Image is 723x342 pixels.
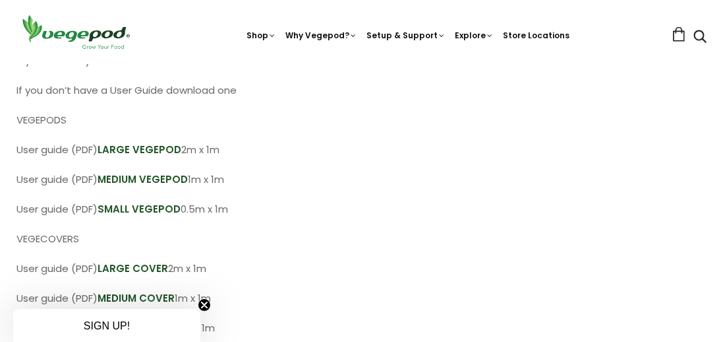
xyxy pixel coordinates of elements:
[16,318,422,338] p: User guide (PDF) 0.5m x 1m
[247,30,277,41] a: Shop
[198,298,211,312] button: Close teaser
[367,30,446,41] a: Setup & Support
[98,202,181,216] a: SMALL VEGEPOD
[98,172,188,186] a: MEDIUM VEGEPOD
[16,140,422,160] p: User guide (PDF) 2m x 1m
[455,30,494,41] a: Explore
[98,143,181,156] a: LARGE VEGEPOD
[16,13,135,51] img: Vegepod
[98,261,168,275] a: LARGE COVER
[16,289,422,308] p: User guide (PDF) 1m x 1m
[286,30,358,41] a: Why Vegepod?
[84,320,130,331] span: SIGN UP!
[13,309,200,342] div: SIGN UP!Close teaser
[98,291,175,305] a: MEDIUM COVER
[16,229,422,249] p: VEGECOVERS
[16,199,422,219] p: User guide (PDF) 0.5m x 1m
[504,30,570,41] a: Store Locations
[16,81,422,100] p: If you don’t have a User Guide download one
[16,110,422,130] p: VEGEPODS
[16,259,422,279] p: User guide (PDF) 2m x 1m
[16,170,422,189] p: User guide (PDF) 1m x 1m
[693,31,707,45] a: Search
